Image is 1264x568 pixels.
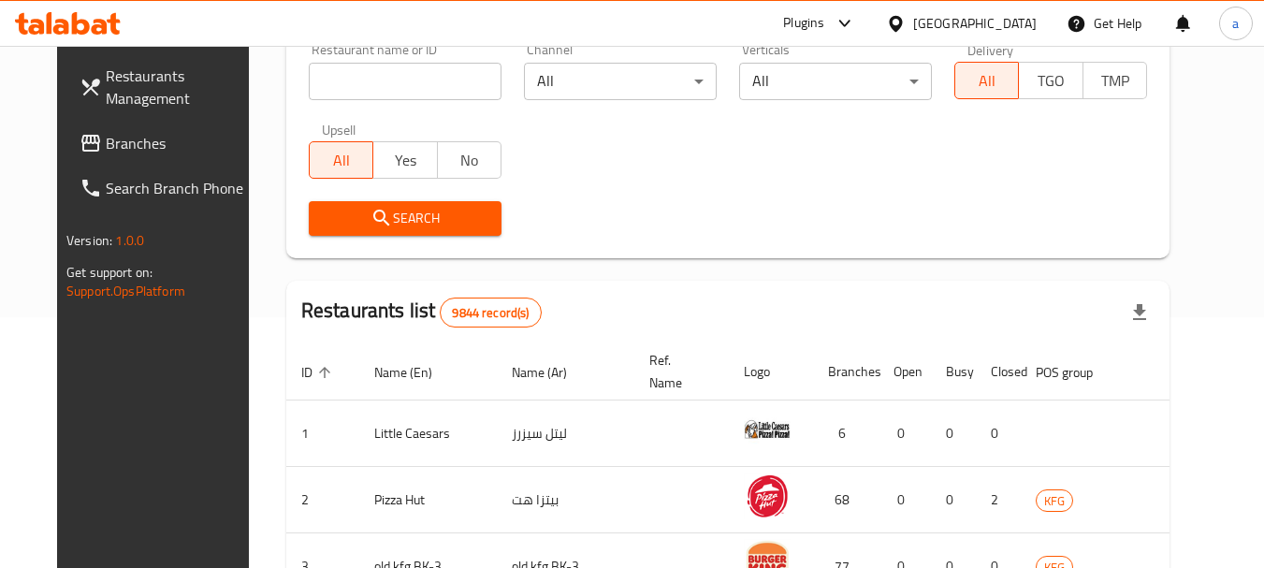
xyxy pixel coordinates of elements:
[65,53,269,121] a: Restaurants Management
[317,147,366,174] span: All
[931,401,976,467] td: 0
[65,121,269,166] a: Branches
[115,228,144,253] span: 1.0.0
[976,401,1021,467] td: 0
[931,467,976,533] td: 0
[309,141,373,179] button: All
[879,467,931,533] td: 0
[497,401,634,467] td: ليتل سيزرز
[359,401,497,467] td: Little Caesars
[66,279,185,303] a: Support.OpsPlatform
[324,207,487,230] span: Search
[879,401,931,467] td: 0
[1037,490,1072,512] span: KFG
[1117,290,1162,335] div: Export file
[322,123,356,136] label: Upsell
[445,147,494,174] span: No
[967,43,1014,56] label: Delivery
[381,147,429,174] span: Yes
[497,467,634,533] td: بيتزا هت
[1082,62,1147,99] button: TMP
[524,63,717,100] div: All
[286,401,359,467] td: 1
[744,406,791,453] img: Little Caesars
[1026,67,1075,95] span: TGO
[512,361,591,384] span: Name (Ar)
[879,343,931,401] th: Open
[437,141,501,179] button: No
[931,343,976,401] th: Busy
[813,467,879,533] td: 68
[729,343,813,401] th: Logo
[441,304,540,322] span: 9844 record(s)
[744,473,791,519] img: Pizza Hut
[813,343,879,401] th: Branches
[374,361,457,384] span: Name (En)
[66,228,112,253] span: Version:
[286,467,359,533] td: 2
[440,298,541,328] div: Total records count
[309,63,501,100] input: Search for restaurant name or ID..
[372,141,437,179] button: Yes
[301,361,337,384] span: ID
[66,260,153,284] span: Get support on:
[976,467,1021,533] td: 2
[1232,13,1239,34] span: a
[65,166,269,211] a: Search Branch Phone
[954,62,1019,99] button: All
[976,343,1021,401] th: Closed
[963,67,1011,95] span: All
[309,201,501,236] button: Search
[783,12,824,35] div: Plugins
[359,467,497,533] td: Pizza Hut
[1091,67,1140,95] span: TMP
[913,13,1037,34] div: [GEOGRAPHIC_DATA]
[739,63,932,100] div: All
[813,401,879,467] td: 6
[106,132,254,154] span: Branches
[1036,361,1117,384] span: POS group
[106,177,254,199] span: Search Branch Phone
[106,65,254,109] span: Restaurants Management
[1018,62,1082,99] button: TGO
[649,349,706,394] span: Ref. Name
[301,297,542,328] h2: Restaurants list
